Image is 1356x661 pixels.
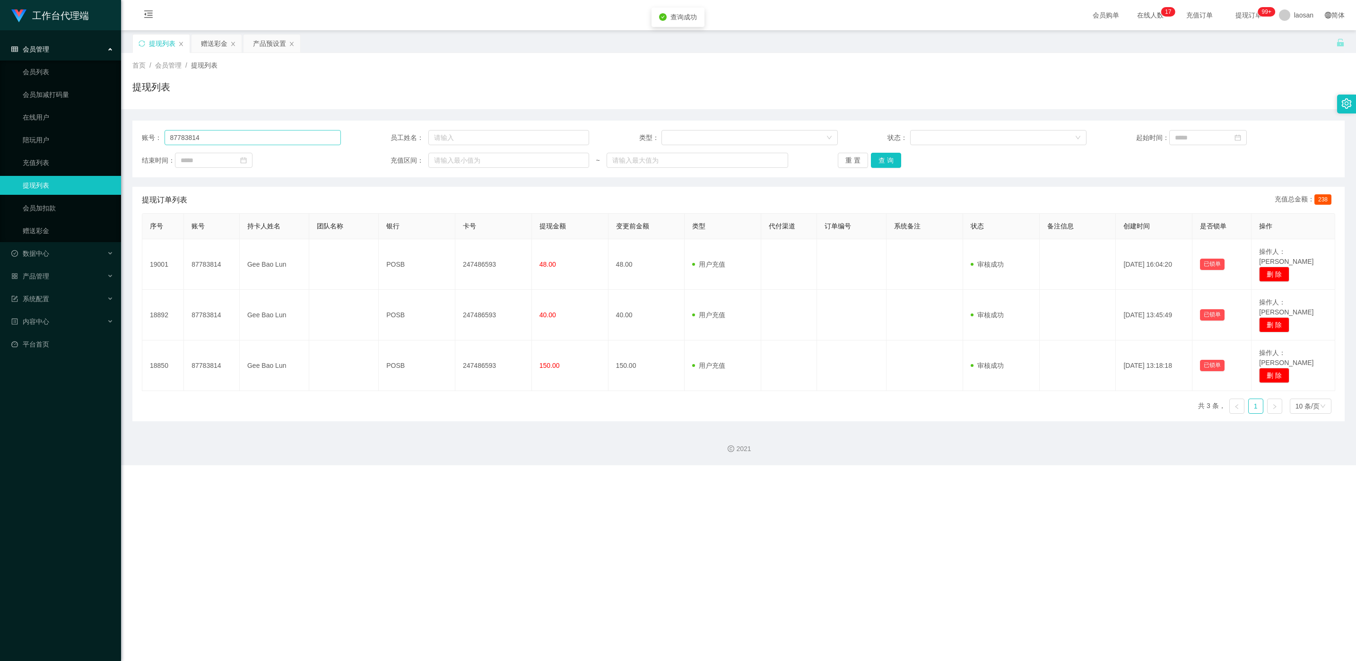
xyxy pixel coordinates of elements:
span: 首页 [132,61,146,69]
a: 赠送彩金 [23,221,113,240]
i: 图标: appstore-o [11,273,18,279]
span: 备注信息 [1047,222,1074,230]
td: 87783814 [184,340,240,391]
i: 图标: profile [11,318,18,325]
td: POSB [379,290,455,340]
p: 7 [1168,7,1172,17]
span: 用户充值 [692,362,725,369]
td: 150.00 [608,340,685,391]
span: 内容中心 [11,318,49,325]
h1: 工作台代理端 [32,0,89,31]
td: 19001 [142,239,184,290]
a: 工作台代理端 [11,11,89,19]
i: 图标: check-circle-o [11,250,18,257]
input: 请输入 [428,130,590,145]
i: 图标: menu-fold [132,0,165,31]
p: 1 [1165,7,1168,17]
a: 在线用户 [23,108,113,127]
i: 图标: right [1272,404,1278,409]
span: 系统配置 [11,295,49,303]
span: 充值区间： [391,156,428,165]
span: 团队名称 [317,222,343,230]
span: 订单编号 [825,222,851,230]
span: 员工姓名： [391,133,428,143]
i: 图标: global [1325,12,1331,18]
span: 操作人：[PERSON_NAME] [1259,298,1313,316]
td: 87783814 [184,290,240,340]
a: 会员加减打码量 [23,85,113,104]
i: 图标: unlock [1336,38,1345,47]
span: 结束时间： [142,156,175,165]
button: 已锁单 [1200,360,1225,371]
button: 删 除 [1259,267,1289,282]
span: 用户充值 [692,261,725,268]
span: 提现订单列表 [142,194,187,206]
span: 操作 [1259,222,1272,230]
span: 提现订单 [1231,12,1267,18]
i: 图标: form [11,296,18,302]
span: 操作人：[PERSON_NAME] [1259,248,1313,265]
td: 18850 [142,340,184,391]
span: 在线人数 [1132,12,1168,18]
input: 请输入最大值为 [607,153,788,168]
i: 图标: calendar [1234,134,1241,141]
span: 查询成功 [670,13,697,21]
td: 18892 [142,290,184,340]
span: 提现金额 [539,222,566,230]
span: 会员管理 [155,61,182,69]
i: 图标: down [826,135,832,141]
a: 1 [1249,399,1263,413]
td: 247486593 [455,290,532,340]
div: 充值总金额： [1275,194,1335,206]
a: 充值列表 [23,153,113,172]
i: 图标: close [289,41,295,47]
td: POSB [379,340,455,391]
i: icon: check-circle [659,13,667,21]
i: 图标: down [1075,135,1081,141]
td: Gee Bao Lun [240,290,309,340]
i: 图标: close [178,41,184,47]
li: 下一页 [1267,399,1282,414]
span: 创建时间 [1123,222,1150,230]
li: 上一页 [1229,399,1244,414]
td: Gee Bao Lun [240,239,309,290]
sup: 1023 [1258,7,1275,17]
td: 87783814 [184,239,240,290]
td: 247486593 [455,239,532,290]
span: 代付渠道 [769,222,795,230]
a: 图标: dashboard平台首页 [11,335,113,354]
span: 是否锁单 [1200,222,1226,230]
td: [DATE] 13:18:18 [1116,340,1192,391]
i: 图标: table [11,46,18,52]
input: 请输入 [165,130,341,145]
td: [DATE] 13:45:49 [1116,290,1192,340]
span: 系统备注 [894,222,921,230]
span: 审核成功 [971,362,1004,369]
span: 审核成功 [971,261,1004,268]
span: 会员管理 [11,45,49,53]
span: 类型： [639,133,662,143]
span: 150.00 [539,362,560,369]
span: 操作人：[PERSON_NAME] [1259,349,1313,366]
a: 会员列表 [23,62,113,81]
span: 产品管理 [11,272,49,280]
button: 删 除 [1259,317,1289,332]
span: 用户充值 [692,311,725,319]
td: [DATE] 16:04:20 [1116,239,1192,290]
span: 提现列表 [191,61,217,69]
td: 48.00 [608,239,685,290]
i: 图标: close [230,41,236,47]
td: 247486593 [455,340,532,391]
span: 状态 [971,222,984,230]
span: 充值订单 [1182,12,1217,18]
button: 已锁单 [1200,309,1225,321]
div: 产品预设置 [253,35,286,52]
div: 提现列表 [149,35,175,52]
span: 账号： [142,133,165,143]
li: 共 3 条， [1198,399,1226,414]
span: 238 [1314,194,1331,205]
span: 状态： [887,133,910,143]
button: 重 置 [838,153,868,168]
span: 48.00 [539,261,556,268]
span: 类型 [692,222,705,230]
